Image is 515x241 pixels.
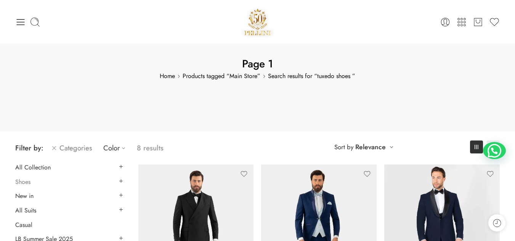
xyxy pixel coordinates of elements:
span: Search results for “tuxedo shoes ” [15,71,500,81]
a: Login / Register [440,17,451,27]
a: Casual [15,221,32,229]
a: Color [103,139,129,157]
a: All Suits [15,207,36,214]
span: Filter by: [15,143,43,153]
h1: Page 1 [15,56,500,71]
a: Products tagged “Main Store” [183,71,260,81]
a: All Collection [15,164,51,171]
p: 8 results [137,139,164,157]
a: Home [160,71,175,81]
a: New in [15,192,34,200]
a: Pellini - [241,6,274,38]
a: Shoes [15,178,30,186]
a: Cart [473,17,483,27]
img: Pellini [241,6,274,38]
a: Categories [51,139,92,157]
a: Relevance [355,142,386,152]
a: Wishlist [489,17,500,27]
span: Sort by [334,141,353,153]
